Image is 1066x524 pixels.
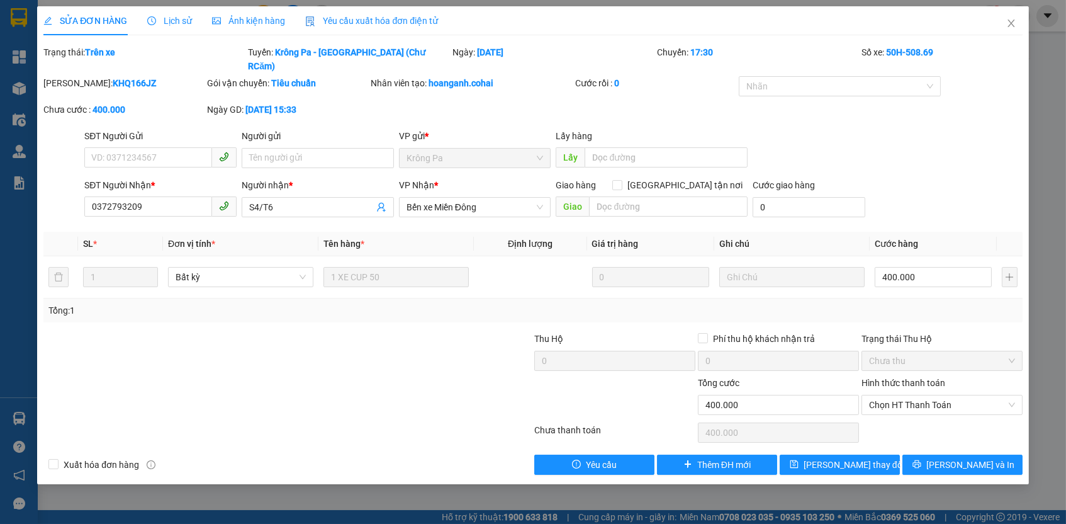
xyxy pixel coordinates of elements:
[657,455,777,475] button: plusThêm ĐH mới
[575,76,736,90] div: Cước rồi :
[147,460,155,469] span: info-circle
[698,378,739,388] span: Tổng cước
[1002,267,1018,287] button: plus
[753,180,815,190] label: Cước giao hàng
[212,16,285,26] span: Ảnh kiện hàng
[248,47,425,71] b: Krông Pa - [GEOGRAPHIC_DATA] (Chư RCăm)
[305,16,438,26] span: Yêu cầu xuất hóa đơn điện tử
[556,196,589,217] span: Giao
[93,105,125,115] b: 400.000
[113,78,156,88] b: KHQ166JZ
[534,334,563,344] span: Thu Hộ
[207,103,368,117] div: Ngày GD:
[176,268,306,287] span: Bất kỳ
[376,202,386,212] span: user-add
[42,45,247,73] div: Trạng thái:
[508,239,553,249] span: Định lượng
[59,458,144,472] span: Xuất hóa đơn hàng
[534,455,654,475] button: exclamation-circleYêu cầu
[875,239,918,249] span: Cước hàng
[719,267,865,287] input: Ghi Chú
[556,180,596,190] span: Giao hàng
[83,239,93,249] span: SL
[592,239,639,249] span: Giá trị hàng
[592,267,709,287] input: 0
[271,78,316,88] b: Tiêu chuẩn
[323,239,364,249] span: Tên hàng
[477,47,503,57] b: [DATE]
[43,16,127,26] span: SỬA ĐƠN HÀNG
[407,198,544,217] span: Bến xe Miền Đông
[219,152,229,162] span: phone
[656,45,860,73] div: Chuyến:
[1006,18,1016,28] span: close
[85,47,115,57] b: Trên xe
[926,458,1014,472] span: [PERSON_NAME] và In
[242,178,394,192] div: Người nhận
[622,178,748,192] span: [GEOGRAPHIC_DATA] tận nơi
[586,458,617,472] span: Yêu cầu
[697,458,751,472] span: Thêm ĐH mới
[860,45,1024,73] div: Số xe:
[323,267,469,287] input: VD: Bàn, Ghế
[790,460,799,470] span: save
[43,16,52,25] span: edit
[43,103,205,117] div: Chưa cước :
[147,16,192,26] span: Lịch sử
[614,78,619,88] b: 0
[861,332,1023,346] div: Trạng thái Thu Hộ
[869,396,1015,414] span: Chọn HT Thanh Toán
[572,460,581,470] span: exclamation-circle
[48,304,412,317] div: Tổng: 1
[556,147,585,168] span: Lấy
[714,232,870,256] th: Ghi chú
[371,76,573,90] div: Nhân viên tạo:
[753,197,865,217] input: Cước giao hàng
[912,460,921,470] span: printer
[305,16,315,26] img: icon
[168,239,215,249] span: Đơn vị tính
[451,45,656,73] div: Ngày:
[533,423,697,445] div: Chưa thanh toán
[429,78,493,88] b: hoanganh.cohai
[212,16,221,25] span: picture
[556,131,592,141] span: Lấy hàng
[585,147,747,168] input: Dọc đường
[48,267,69,287] button: delete
[804,458,904,472] span: [PERSON_NAME] thay đổi
[147,16,156,25] span: clock-circle
[994,6,1029,42] button: Close
[902,455,1023,475] button: printer[PERSON_NAME] và In
[886,47,933,57] b: 50H-508.69
[247,45,451,73] div: Tuyến:
[219,201,229,211] span: phone
[207,76,368,90] div: Gói vận chuyển:
[589,196,747,217] input: Dọc đường
[245,105,296,115] b: [DATE] 15:33
[708,332,820,346] span: Phí thu hộ khách nhận trả
[399,129,551,143] div: VP gửi
[399,180,434,190] span: VP Nhận
[690,47,713,57] b: 17:30
[683,460,692,470] span: plus
[861,378,945,388] label: Hình thức thanh toán
[407,149,544,168] span: Krông Pa
[84,129,237,143] div: SĐT Người Gửi
[780,455,900,475] button: save[PERSON_NAME] thay đổi
[84,178,237,192] div: SĐT Người Nhận
[242,129,394,143] div: Người gửi
[869,351,1015,370] span: Chưa thu
[43,76,205,90] div: [PERSON_NAME]:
